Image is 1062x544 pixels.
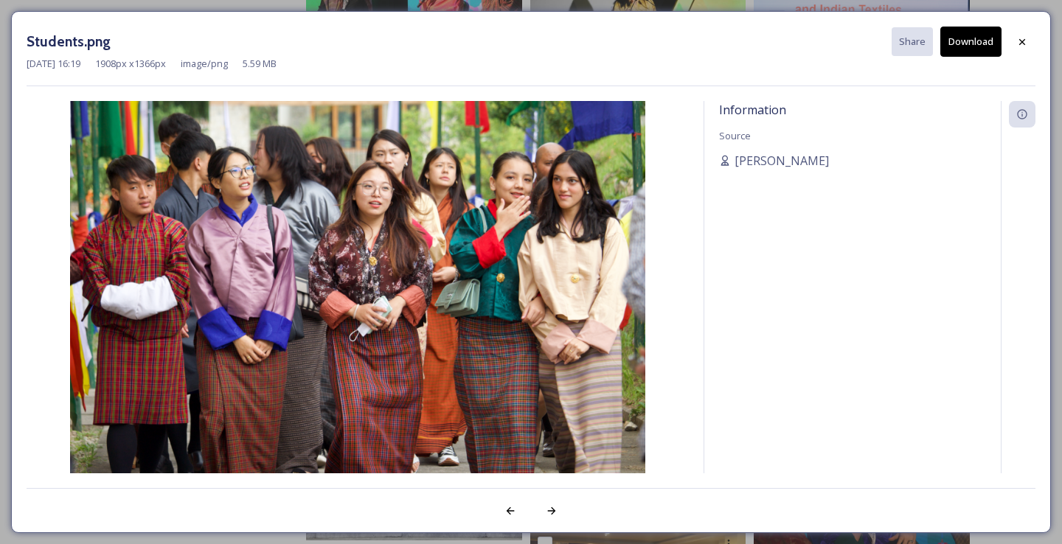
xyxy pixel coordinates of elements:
span: image/png [181,57,228,71]
span: [DATE] 16:19 [27,57,80,71]
span: Source [719,129,751,142]
button: Share [892,27,933,56]
button: Download [940,27,1002,57]
span: 5.59 MB [243,57,277,71]
span: [PERSON_NAME] [735,152,829,170]
h3: Students.png [27,31,111,52]
span: Information [719,102,786,118]
img: Students.png [27,101,689,512]
span: 1908 px x 1366 px [95,57,166,71]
